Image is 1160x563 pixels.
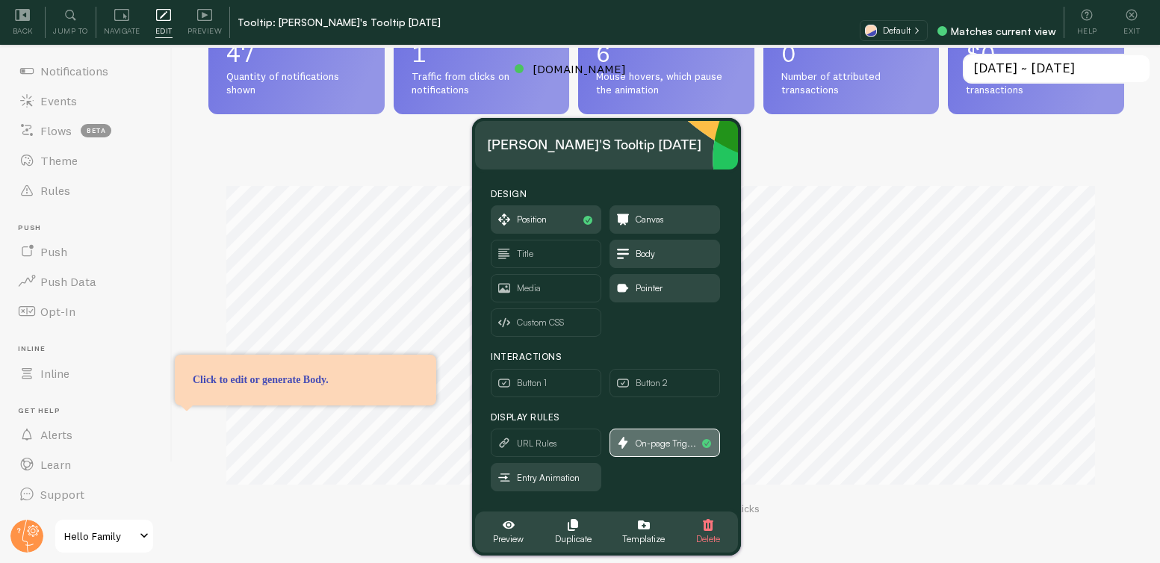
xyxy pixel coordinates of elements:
[9,116,163,146] a: Flows beta
[9,267,163,296] a: Push Data
[596,42,736,66] p: 6
[9,56,163,86] a: Notifications
[40,366,69,381] span: Inline
[9,296,163,326] a: Opt-In
[9,450,163,479] a: Learn
[412,42,552,66] p: 1
[18,344,163,354] span: Inline
[412,70,552,96] span: Traffic from clicks on notifications
[18,223,163,233] span: Push
[9,86,163,116] a: Events
[54,518,155,554] a: Hello Family
[40,183,70,198] span: Rules
[9,237,163,267] a: Push
[226,42,367,66] p: 47
[193,373,418,388] div: Click to edit or generate Body.
[64,527,135,545] span: Hello Family
[781,42,922,66] p: 0
[40,63,108,78] span: Notifications
[81,124,111,137] span: beta
[9,175,163,205] a: Rules
[9,420,163,450] a: Alerts
[9,479,163,509] a: Support
[40,304,75,319] span: Opt-In
[533,61,626,76] span: [DOMAIN_NAME]
[40,93,77,108] span: Events
[18,406,163,416] span: Get Help
[963,54,1151,84] input: Select Date Range
[40,427,72,442] span: Alerts
[781,70,922,96] span: Number of attributed transactions
[40,123,72,138] span: Flows
[9,358,163,388] a: Inline
[226,70,367,96] span: Quantity of notifications shown
[596,70,736,96] span: Mouse hovers, which pause the animation
[40,487,84,502] span: Support
[40,274,96,289] span: Push Data
[40,244,67,259] span: Push
[40,153,78,168] span: Theme
[515,60,646,78] a: [DOMAIN_NAME]
[9,146,163,175] a: Theme
[40,457,71,472] span: Learn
